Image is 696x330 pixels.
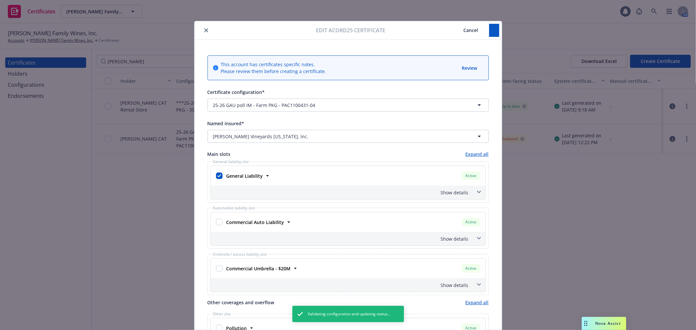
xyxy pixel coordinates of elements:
[595,321,621,326] span: Nova Assist
[221,61,326,68] div: This account has certificates specific notes.
[212,235,469,242] div: Show details
[462,65,477,71] span: Review
[582,317,590,330] div: Drag to move
[211,186,486,199] div: Show details
[212,252,268,256] span: Umbrella / excess liability slot
[461,64,478,72] button: Review
[453,24,489,37] button: Cancel
[489,24,499,37] button: Save
[212,189,469,196] div: Show details
[464,27,478,33] span: Cancel
[208,120,244,127] span: Named insured*
[465,219,478,225] span: Active
[465,265,478,271] span: Active
[208,151,231,157] span: Main slots
[208,89,265,95] span: Certificate configuration*
[211,278,486,292] div: Show details
[208,98,489,112] button: 25-26 GAU poll IM - Farm PKG - PAC1100431-04
[316,26,385,34] span: Edit Acord25 certificate
[466,151,489,157] a: Expand all
[208,299,274,306] span: Other coverages and overflow
[226,219,284,225] strong: Commercial Auto Liability
[308,311,391,317] span: Validating configuration and updating status...
[212,282,469,289] div: Show details
[226,173,263,179] strong: General Liability
[213,102,316,109] span: 25-26 GAU poll IM - Farm PKG - PAC1100431-04
[466,299,489,306] a: Expand all
[212,160,250,164] span: General liability slot
[226,265,291,272] strong: Commercial Umbrella - $20M
[212,206,256,210] span: Automobile liability slot
[211,232,486,246] div: Show details
[213,133,309,140] span: [PERSON_NAME] Vineyards [US_STATE], Inc.
[221,68,326,75] div: Please review them before creating a certificate.
[202,26,210,34] button: close
[582,317,626,330] button: Nova Assist
[465,173,478,179] span: Active
[212,312,232,316] span: Other slot
[208,130,489,143] button: [PERSON_NAME] Vineyards [US_STATE], Inc.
